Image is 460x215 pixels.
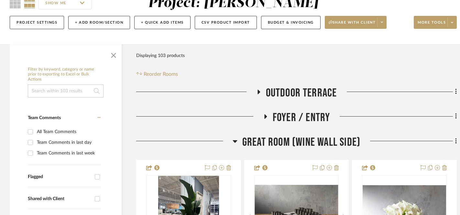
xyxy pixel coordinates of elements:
span: Outdoor Terrace [266,86,337,100]
button: + Quick Add Items [134,16,191,29]
span: Share with client [329,20,376,30]
span: Great Room (wine wall side) [242,135,360,149]
button: + Add Room/Section [68,16,130,29]
button: Budget & Invoicing [261,16,321,29]
span: More tools [418,20,446,30]
div: Team Comments in last week [37,148,99,158]
h6: Filter by keyword, category or name prior to exporting to Excel or Bulk Actions [28,67,104,82]
button: Close [107,48,120,61]
button: More tools [414,16,457,29]
button: Reorder Rooms [136,70,178,78]
div: All Team Comments [37,127,99,137]
div: Flagged [28,174,92,180]
button: CSV Product Import [195,16,257,29]
button: Project Settings [10,16,64,29]
span: Foyer / Entry [273,111,330,125]
button: Share with client [325,16,387,29]
div: Shared with Client [28,196,92,202]
div: Team Comments in last day [37,137,99,148]
input: Search within 103 results [28,85,104,97]
div: Displaying 103 products [136,49,185,62]
span: Reorder Rooms [144,70,178,78]
span: Team Comments [28,116,61,120]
